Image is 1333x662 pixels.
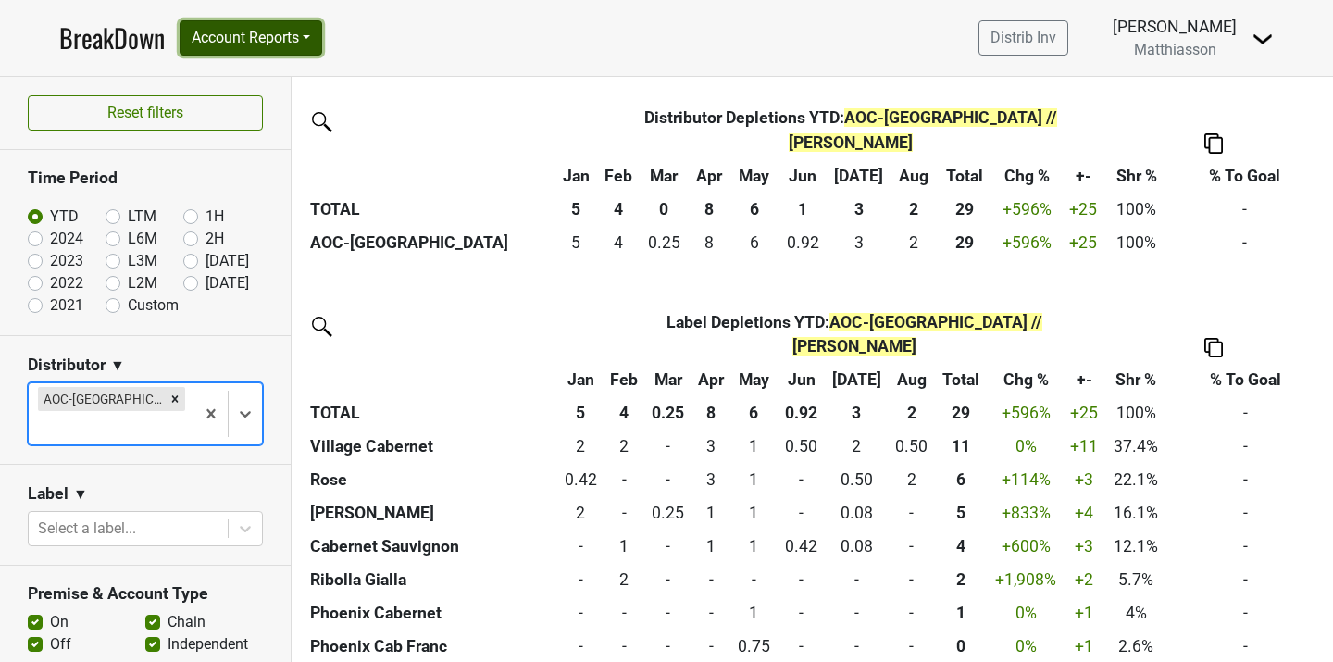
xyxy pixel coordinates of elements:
td: 3.083 [691,430,730,463]
td: - [1168,226,1322,259]
td: 5.917 [730,226,779,259]
div: +3 [1068,534,1100,558]
img: filter [305,310,335,340]
div: - [782,601,821,625]
td: 1 [730,530,778,563]
th: 3 [825,396,888,430]
label: 2H [206,228,224,250]
label: 2021 [50,294,83,317]
img: Dropdown Menu [1252,28,1274,50]
h3: Premise & Account Type [28,584,263,604]
div: - [892,534,930,558]
label: 2023 [50,250,83,272]
div: - [562,534,600,558]
td: 0 [644,463,692,496]
div: 1 [735,434,773,458]
div: - [782,568,821,592]
td: 0 [604,596,644,630]
td: 100% [1105,226,1168,259]
td: 1 [730,430,778,463]
td: 0 [644,563,692,596]
td: 2 [891,226,937,259]
label: [DATE] [206,272,249,294]
div: 1 [735,501,773,525]
td: 0 [825,596,888,630]
td: 37.4% [1104,430,1167,463]
label: Off [50,633,71,656]
div: - [609,468,641,492]
td: 0.25 [640,226,689,259]
div: 0.42 [782,534,821,558]
td: 0.083 [825,530,888,563]
td: 0.5 [888,430,935,463]
div: 3 [832,231,886,255]
div: 0.42 [562,468,600,492]
label: L3M [128,250,157,272]
th: 2 [891,193,937,226]
td: 0 [778,463,826,496]
div: +4 [1068,501,1100,525]
td: 1.667 [604,563,644,596]
th: Jan: activate to sort column ascending [557,363,604,396]
div: 5 [559,231,592,255]
th: 3.500 [935,530,988,563]
td: 0 [604,496,644,530]
div: 0.50 [782,434,821,458]
td: 0 % [988,596,1064,630]
img: filter [305,106,335,135]
td: - [1167,463,1323,496]
label: L2M [128,272,157,294]
div: 0.08 [829,501,884,525]
td: 0 [691,596,730,630]
td: +25 [1064,396,1104,430]
div: 6 [940,468,983,492]
label: Custom [128,294,179,317]
td: 2.084 [557,496,604,530]
div: 11 [940,434,983,458]
td: 1.167 [730,596,778,630]
td: +596 % [988,396,1064,430]
th: Total: activate to sort column ascending [935,363,988,396]
td: 0 [778,596,826,630]
th: Rose [305,463,557,496]
span: Matthiasson [1134,41,1216,58]
div: - [562,634,600,658]
div: 2 [829,434,884,458]
th: Shr %: activate to sort column ascending [1104,363,1167,396]
div: - [609,634,641,658]
th: 3 [828,193,890,226]
th: 29.001 [937,226,993,259]
th: Jun: activate to sort column ascending [778,363,826,396]
td: 3 [691,463,730,496]
div: - [829,601,884,625]
td: 0.5 [825,463,888,496]
th: 10.833 [935,430,988,463]
div: AOC-[GEOGRAPHIC_DATA] [38,387,165,411]
div: 1 [940,601,983,625]
div: - [892,501,930,525]
div: 0.75 [735,634,773,658]
th: Aug: activate to sort column ascending [888,363,935,396]
span: +596% [1003,200,1052,219]
th: Ribolla Gialla [305,563,557,596]
div: - [696,601,726,625]
td: 0 [888,530,935,563]
th: Cabernet Sauvignon [305,530,557,563]
th: Label Depletions YTD : [604,306,1105,363]
th: [PERSON_NAME] [305,496,557,530]
td: 4.167 [597,226,640,259]
th: Chg %: activate to sort column ascending [992,159,1061,193]
td: +1,908 % [988,563,1064,596]
td: - [1167,396,1323,430]
div: 1 [696,501,726,525]
td: - [1167,430,1323,463]
label: YTD [50,206,79,228]
div: 2 [892,468,930,492]
div: - [892,634,930,658]
div: 2 [609,434,641,458]
div: +11 [1068,434,1100,458]
th: Feb: activate to sort column ascending [597,159,640,193]
div: 2 [894,231,931,255]
div: 1 [696,534,726,558]
th: &nbsp;: activate to sort column ascending [305,363,557,396]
